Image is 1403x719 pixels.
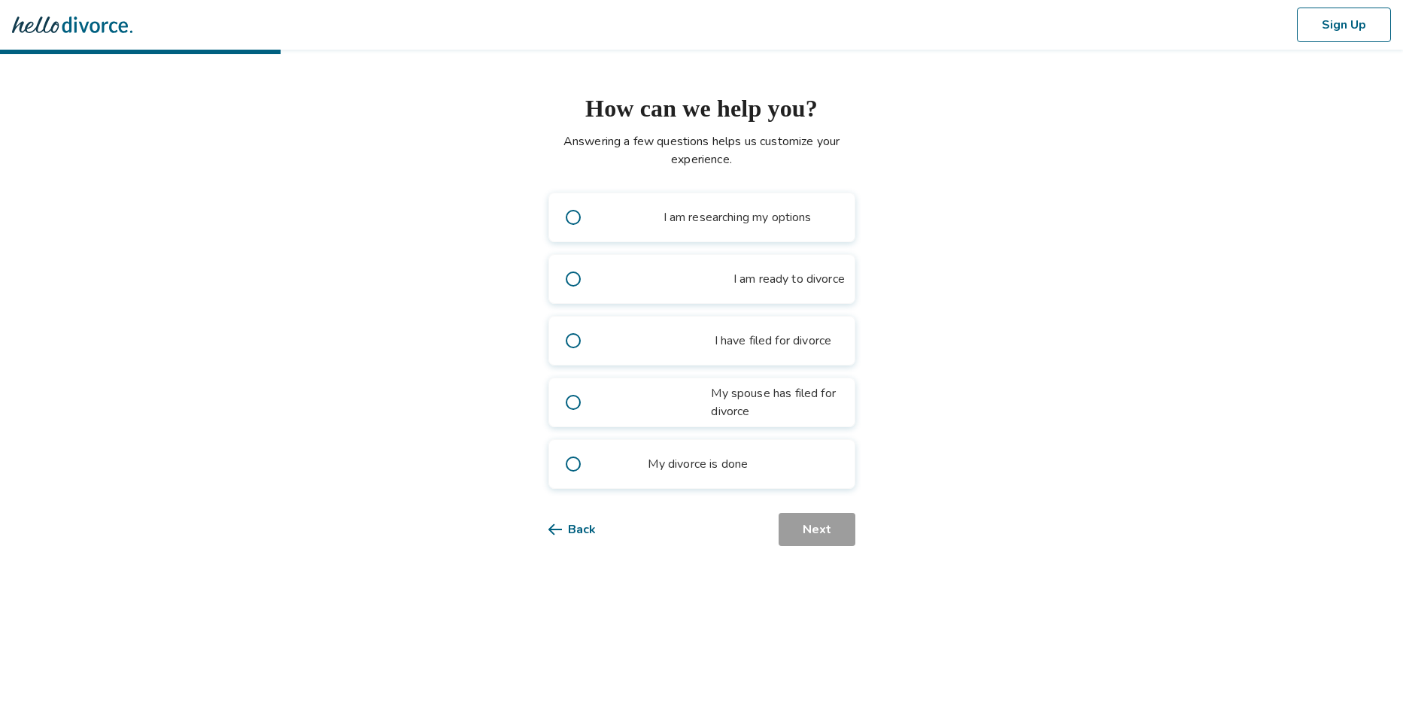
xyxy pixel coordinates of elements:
[711,384,854,420] span: My spouse has filed for divorce
[715,332,837,350] span: I have filed for divorce
[1297,8,1391,42] button: Sign Up
[603,455,642,473] span: gavel
[548,132,855,168] p: Answering a few questions helps us customize your experience.
[603,332,709,350] span: outgoing_mail
[780,513,855,546] button: Next
[603,393,706,411] span: article_person
[664,208,818,226] span: I am researching my options
[548,90,855,126] h1: How can we help you?
[648,455,751,473] span: My divorce is done
[548,513,620,546] button: Back
[603,270,727,288] span: bookmark_check
[603,208,657,226] span: book_2
[733,270,848,288] span: I am ready to divorce
[12,10,132,40] img: Hello Divorce Logo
